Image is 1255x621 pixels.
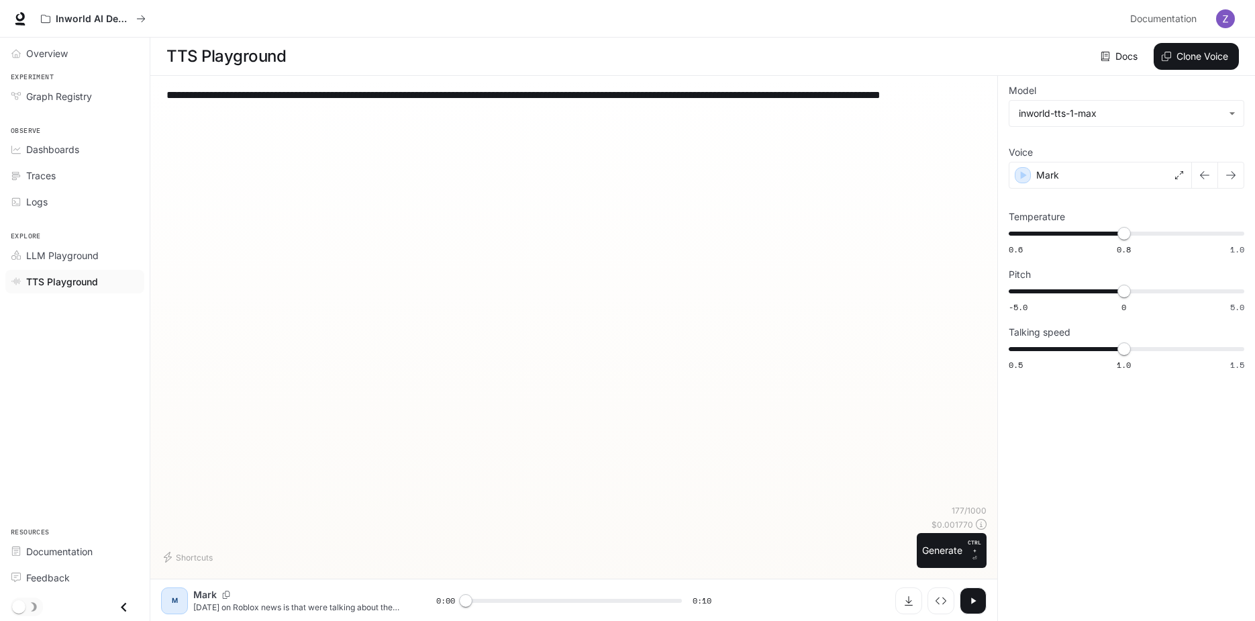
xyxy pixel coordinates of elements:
[26,89,92,103] span: Graph Registry
[26,195,48,209] span: Logs
[927,587,954,614] button: Inspect
[952,505,987,516] p: 177 / 1000
[1125,5,1207,32] a: Documentation
[1230,301,1244,313] span: 5.0
[109,593,139,621] button: Close drawer
[5,164,144,187] a: Traces
[56,13,131,25] p: Inworld AI Demos
[1154,43,1239,70] button: Clone Voice
[5,190,144,213] a: Logs
[193,602,404,613] p: [DATE] on Roblox news is that were talking about the schlep and Roblox war and schlep is making t...
[968,538,981,555] p: CTRL +
[12,599,26,614] span: Dark mode toggle
[932,519,973,530] p: $ 0.001770
[1009,301,1027,313] span: -5.0
[1036,169,1059,182] p: Mark
[26,169,56,183] span: Traces
[5,42,144,65] a: Overview
[1230,359,1244,371] span: 1.5
[1230,244,1244,255] span: 1.0
[161,546,218,568] button: Shortcuts
[968,538,981,563] p: ⏎
[193,588,217,602] p: Mark
[917,533,987,568] button: GenerateCTRL +⏎
[26,142,79,156] span: Dashboards
[436,594,455,608] span: 0:00
[1009,86,1036,95] p: Model
[1009,101,1244,126] div: inworld-tts-1-max
[895,587,922,614] button: Download audio
[1009,328,1070,337] p: Talking speed
[26,544,93,559] span: Documentation
[26,571,70,585] span: Feedback
[1019,107,1222,120] div: inworld-tts-1-max
[35,5,152,32] button: All workspaces
[1009,212,1065,222] p: Temperature
[166,43,286,70] h1: TTS Playground
[693,594,711,608] span: 0:10
[164,590,185,612] div: M
[1216,9,1235,28] img: User avatar
[1009,270,1031,279] p: Pitch
[1098,43,1143,70] a: Docs
[1009,148,1033,157] p: Voice
[217,591,236,599] button: Copy Voice ID
[5,540,144,563] a: Documentation
[1212,5,1239,32] button: User avatar
[26,248,99,262] span: LLM Playground
[1009,244,1023,255] span: 0.6
[26,46,68,60] span: Overview
[1130,11,1197,28] span: Documentation
[1117,359,1131,371] span: 1.0
[5,138,144,161] a: Dashboards
[5,566,144,589] a: Feedback
[1117,244,1131,255] span: 0.8
[5,244,144,267] a: LLM Playground
[5,85,144,108] a: Graph Registry
[1009,359,1023,371] span: 0.5
[1121,301,1126,313] span: 0
[5,270,144,293] a: TTS Playground
[26,275,98,289] span: TTS Playground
